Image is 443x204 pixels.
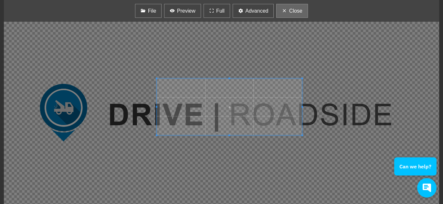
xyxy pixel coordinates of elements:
[233,4,274,18] button: Advanced
[289,7,302,15] span: Close
[216,7,225,15] span: Full
[245,7,268,15] span: Advanced
[204,4,230,18] button: Full
[177,7,195,15] span: Preview
[388,140,443,204] iframe: Conversations
[148,7,156,15] span: File
[164,4,201,18] button: Preview
[276,4,308,18] button: Close
[135,4,162,18] button: File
